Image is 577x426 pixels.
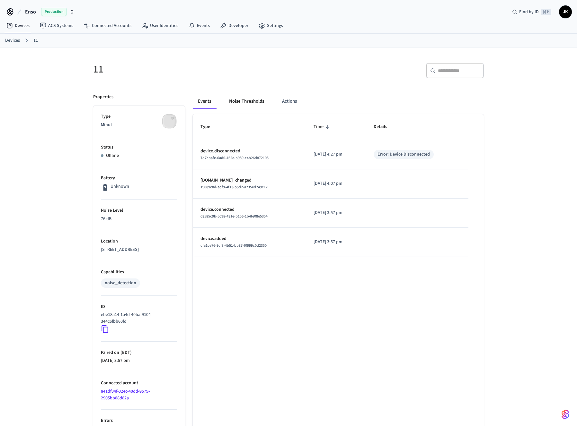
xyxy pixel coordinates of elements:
h5: 11 [93,63,285,76]
span: Details [374,122,395,132]
table: sticky table [193,114,484,257]
p: [DATE] 3:57 pm [314,209,358,216]
a: Connected Accounts [78,20,137,31]
img: Minut Sensor [161,113,177,129]
p: ID [101,303,177,310]
p: Connected account [101,380,177,387]
p: device.disconnected [200,148,298,155]
p: [DOMAIN_NAME]_changed [200,177,298,184]
span: Type [200,122,218,132]
p: Errors [101,417,177,424]
div: Find by ID⌘ K [507,6,556,18]
span: 7d7cbafe-6ad0-462e-b959-c4b26d872105 [200,155,269,161]
a: Events [183,20,215,31]
a: Devices [1,20,35,31]
span: Find by ID [519,9,539,15]
p: [DATE] 4:27 pm [314,151,358,158]
a: Settings [253,20,288,31]
img: SeamLogoGradient.69752ec5.svg [562,409,569,420]
div: ant example [193,94,484,109]
span: ⌘ K [541,9,551,15]
p: Unknown [111,183,129,190]
p: Capabilities [101,269,177,276]
p: [DATE] 4:07 pm [314,180,358,187]
span: ( EDT ) [119,349,132,356]
p: Minut [101,122,177,128]
p: Status [101,144,177,151]
p: Type [101,113,177,120]
span: Production [41,8,67,16]
p: Offline [106,152,119,159]
span: Enso [25,8,36,16]
a: Devices [5,37,20,44]
p: Battery [101,175,177,182]
p: ebe18a14-1a4d-40ba-9104-344c6fbb60fd [101,311,175,325]
a: User Identities [137,20,183,31]
p: Paired on [101,349,177,356]
span: JK [560,6,571,18]
div: Error: Device Disconnected [377,151,430,158]
p: 76 dB [101,216,177,222]
p: Properties [93,94,113,100]
a: ACS Systems [35,20,78,31]
span: cfa1ce76-9cf3-4b51-bb87-f0999c0d2350 [200,243,267,248]
p: Location [101,238,177,245]
span: 03585c9b-5c98-431e-b156-1b4fe08e5354 [200,214,268,219]
p: device.connected [200,206,298,213]
a: 11 [33,37,38,44]
button: JK [559,5,572,18]
button: Events [193,94,216,109]
a: Developer [215,20,253,31]
p: [DATE] 3:57 pm [101,357,177,364]
p: [DATE] 3:57 pm [314,239,358,245]
div: noise_detection [105,280,136,286]
p: device.added [200,235,298,242]
p: [STREET_ADDRESS] [101,246,177,253]
a: 841df04f-024c-40dd-9579-2905bb88d82a [101,388,150,401]
span: Time [314,122,332,132]
button: Actions [277,94,302,109]
span: 19089c0d-adf9-4f13-b5d2-a235ed249c12 [200,184,268,190]
p: Noise Level [101,207,177,214]
button: Noise Thresholds [224,94,269,109]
